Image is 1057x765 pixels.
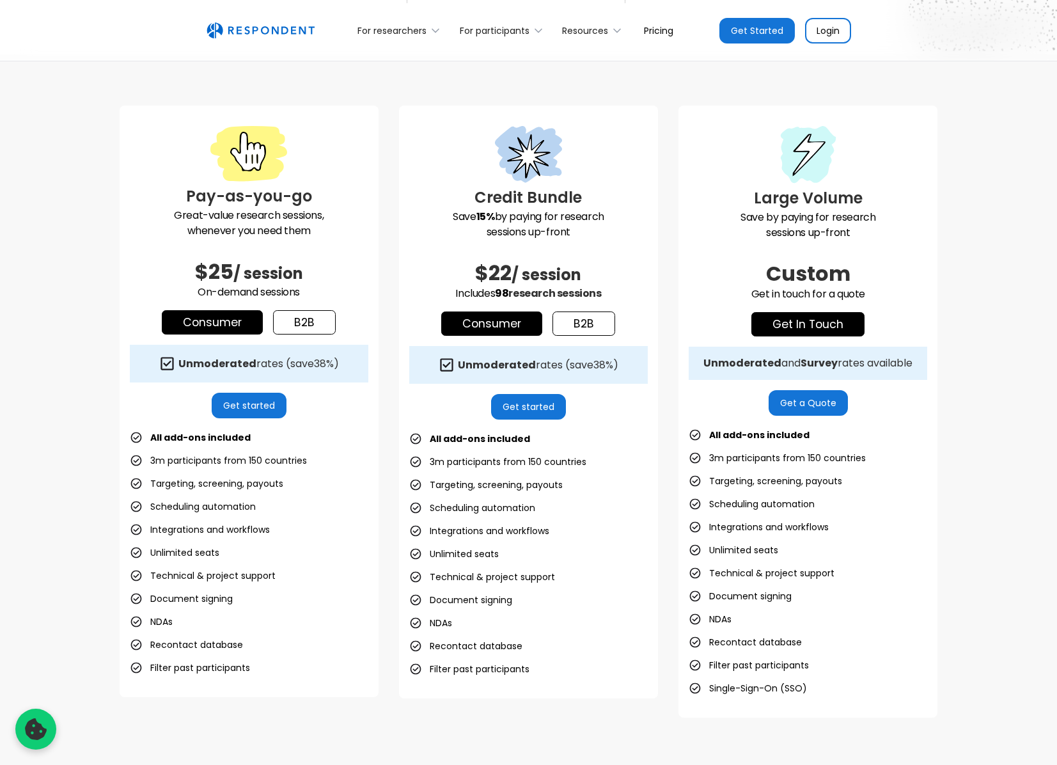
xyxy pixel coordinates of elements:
[212,393,286,418] a: Get started
[689,610,732,628] li: NDAs
[130,452,307,469] li: 3m participants from 150 countries
[409,186,648,209] h3: Credit Bundle
[207,22,315,39] img: Untitled UI logotext
[689,210,927,241] p: Save by paying for research sessions up-front
[409,660,529,678] li: Filter past participants
[130,208,368,239] p: Great-value research sessions, whenever you need them
[512,264,581,285] span: / session
[130,475,283,493] li: Targeting, screening, payouts
[178,356,256,371] strong: Unmoderated
[751,312,865,336] a: get in touch
[409,476,563,494] li: Targeting, screening, payouts
[409,286,648,301] p: Includes
[689,656,809,674] li: Filter past participants
[634,15,684,45] a: Pricing
[273,310,336,335] a: b2b
[689,449,866,467] li: 3m participants from 150 countries
[805,18,851,43] a: Login
[409,591,512,609] li: Document signing
[130,567,276,585] li: Technical & project support
[130,636,243,654] li: Recontact database
[475,258,512,287] span: $22
[130,590,233,608] li: Document signing
[150,431,251,444] strong: All add-ons included
[491,394,566,420] a: Get started
[195,257,233,286] span: $25
[409,637,522,655] li: Recontact database
[689,472,842,490] li: Targeting, screening, payouts
[130,285,368,300] p: On-demand sessions
[508,286,601,301] span: research sessions
[409,209,648,240] p: Save by paying for research sessions up-front
[409,522,549,540] li: Integrations and workflows
[703,356,781,370] strong: Unmoderated
[593,358,613,372] span: 38%
[130,659,250,677] li: Filter past participants
[476,209,495,224] strong: 15%
[552,312,615,336] a: b2b
[207,22,315,39] a: home
[766,259,850,288] span: Custom
[709,429,810,441] strong: All add-ons included
[689,633,802,651] li: Recontact database
[409,453,586,471] li: 3m participants from 150 countries
[130,613,173,631] li: NDAs
[452,15,554,45] div: For participants
[130,521,270,539] li: Integrations and workflows
[689,187,927,210] h3: Large Volume
[562,24,608,37] div: Resources
[458,358,536,372] strong: Unmoderated
[130,498,256,516] li: Scheduling automation
[357,24,427,37] div: For researchers
[314,356,334,371] span: 38%
[719,18,795,43] a: Get Started
[460,24,529,37] div: For participants
[689,287,927,302] p: Get in touch for a quote
[162,310,263,335] a: Consumer
[689,518,829,536] li: Integrations and workflows
[555,15,634,45] div: Resources
[409,545,499,563] li: Unlimited seats
[689,679,807,697] li: Single-Sign-On (SSO)
[703,357,912,370] div: and rates available
[458,359,618,372] div: rates (save )
[769,390,848,416] a: Get a Quote
[689,541,778,559] li: Unlimited seats
[430,432,530,445] strong: All add-ons included
[409,499,535,517] li: Scheduling automation
[350,15,452,45] div: For researchers
[130,185,368,208] h3: Pay-as-you-go
[178,358,339,370] div: rates (save )
[233,263,303,284] span: / session
[495,286,508,301] span: 98
[441,312,542,336] a: Consumer
[801,356,838,370] strong: Survey
[130,544,219,562] li: Unlimited seats
[409,614,452,632] li: NDAs
[689,587,792,605] li: Document signing
[689,495,815,513] li: Scheduling automation
[409,568,555,586] li: Technical & project support
[689,564,834,582] li: Technical & project support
